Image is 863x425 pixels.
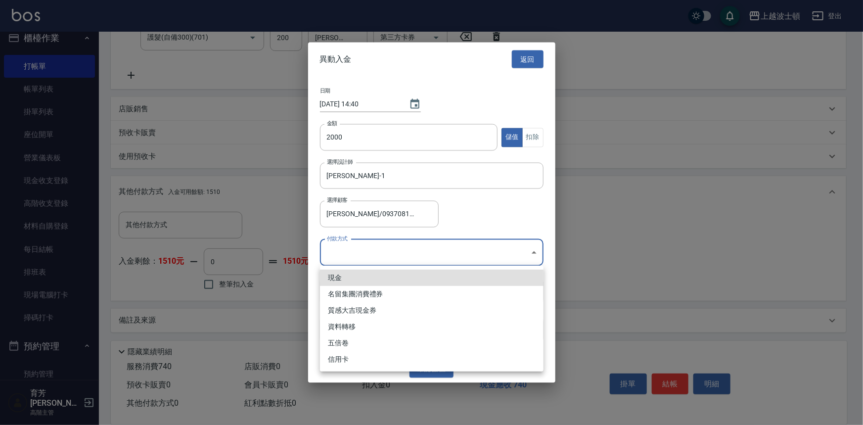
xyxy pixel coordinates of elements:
[320,286,544,302] li: 名留集團消費禮券
[320,302,544,319] li: 質感大吉現金券
[320,351,544,368] li: 信用卡
[320,270,544,286] li: 現金
[320,335,544,351] li: 五倍卷
[320,319,544,335] li: 資料轉移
